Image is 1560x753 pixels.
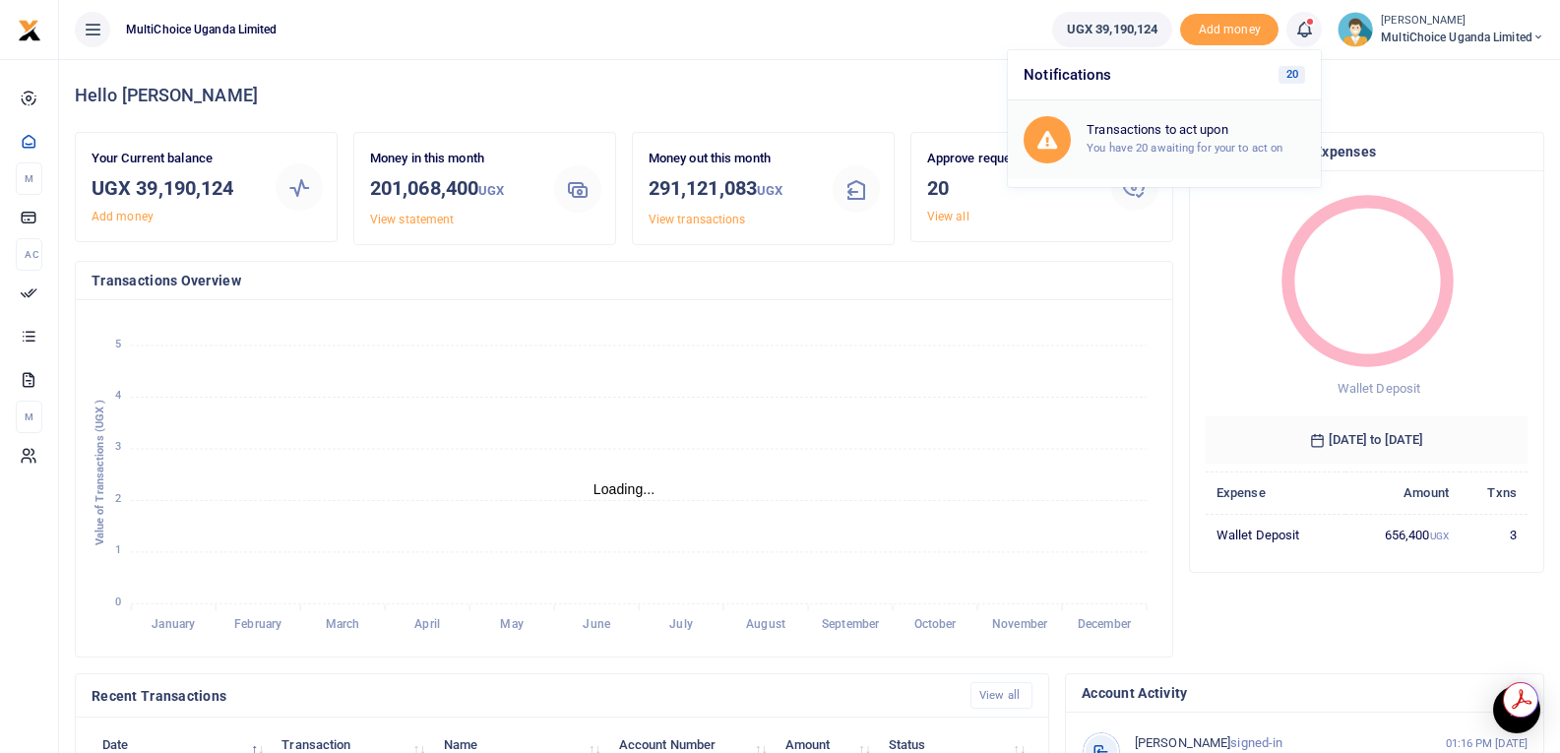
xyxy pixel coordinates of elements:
img: logo-small [18,19,41,42]
tspan: September [822,618,880,632]
span: 20 [1279,66,1305,84]
tspan: May [500,618,523,632]
a: View all [927,210,969,223]
td: 3 [1460,514,1528,555]
h3: UGX 39,190,124 [92,173,260,203]
tspan: January [152,618,195,632]
tspan: July [669,618,692,632]
img: profile-user [1338,12,1373,47]
span: [PERSON_NAME] [1135,735,1230,750]
td: Wallet Deposit [1206,514,1345,555]
text: Value of Transactions (UGX ) [94,400,106,546]
a: Add money [92,210,154,223]
h4: Hello [PERSON_NAME] [75,85,1544,106]
a: logo-small logo-large logo-large [18,22,41,36]
th: Amount [1345,471,1460,514]
tspan: 2 [115,492,121,505]
tspan: December [1078,618,1132,632]
a: Add money [1180,21,1279,35]
h6: Transactions to act upon [1087,122,1305,138]
tspan: June [583,618,610,632]
li: Wallet ballance [1044,12,1180,47]
tspan: February [234,618,281,632]
h4: Account Activity [1082,682,1528,704]
th: Txns [1460,471,1528,514]
li: M [16,162,42,195]
a: View statement [370,213,454,226]
small: UGX [478,183,504,198]
text: Loading... [593,481,655,497]
small: UGX [757,183,782,198]
tspan: October [914,618,958,632]
span: MultiChoice Uganda Limited [118,21,285,38]
span: Add money [1180,14,1279,46]
h4: Top Payments & Expenses [1206,141,1528,162]
h4: Transactions Overview [92,270,1156,291]
tspan: April [414,618,440,632]
p: Money in this month [370,149,538,169]
tspan: 0 [115,596,121,608]
p: Your Current balance [92,149,260,169]
small: 01:16 PM [DATE] [1446,735,1529,752]
td: 656,400 [1345,514,1460,555]
span: MultiChoice Uganda Limited [1381,29,1544,46]
h6: [DATE] to [DATE] [1206,416,1528,464]
small: [PERSON_NAME] [1381,13,1544,30]
small: UGX [1430,531,1449,541]
span: Wallet Deposit [1338,381,1420,396]
tspan: 5 [115,338,121,350]
tspan: 1 [115,544,121,557]
a: View transactions [649,213,746,226]
li: Ac [16,238,42,271]
a: Transactions to act upon You have 20 awaiting for your to act on [1008,100,1321,179]
p: Approve requests [927,149,1095,169]
tspan: November [992,618,1048,632]
tspan: 3 [115,441,121,454]
span: UGX 39,190,124 [1067,20,1157,39]
tspan: March [326,618,360,632]
h3: 20 [927,173,1095,203]
tspan: 4 [115,389,121,402]
h3: 201,068,400 [370,173,538,206]
div: Open Intercom Messenger [1493,686,1540,733]
h6: Notifications [1008,50,1321,100]
h3: 291,121,083 [649,173,817,206]
a: UGX 39,190,124 [1052,12,1172,47]
tspan: August [746,618,785,632]
li: Toup your wallet [1180,14,1279,46]
li: M [16,401,42,433]
a: profile-user [PERSON_NAME] MultiChoice Uganda Limited [1338,12,1544,47]
small: You have 20 awaiting for your to act on [1087,141,1282,155]
p: Money out this month [649,149,817,169]
a: View all [970,682,1032,709]
h4: Recent Transactions [92,685,955,707]
th: Expense [1206,471,1345,514]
